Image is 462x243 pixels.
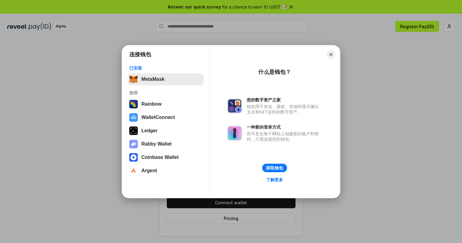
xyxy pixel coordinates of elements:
div: 获取钱包 [266,165,283,171]
div: 而不是在每个网站上创建新的账户和密码，只需连接您的钱包。 [247,131,322,142]
img: svg+xml,%3Csvg%20fill%3D%22none%22%20height%3D%2233%22%20viewBox%3D%220%200%2035%2033%22%20width%... [129,75,138,84]
div: 推荐 [129,90,202,96]
button: 获取钱包 [262,164,287,172]
img: svg+xml,%3Csvg%20width%3D%22120%22%20height%3D%22120%22%20viewBox%3D%220%200%20120%20120%22%20fil... [129,100,138,108]
img: svg+xml,%3Csvg%20xmlns%3D%22http%3A%2F%2Fwww.w3.org%2F2000%2Fsvg%22%20fill%3D%22none%22%20viewBox... [227,126,242,140]
button: Coinbase Wallet [127,151,203,163]
img: svg+xml,%3Csvg%20xmlns%3D%22http%3A%2F%2Fwww.w3.org%2F2000%2Fsvg%22%20width%3D%2228%22%20height%3... [129,126,138,135]
div: 已安装 [129,65,202,71]
button: WalletConnect [127,111,203,123]
div: Rabby Wallet [141,141,172,147]
img: svg+xml,%3Csvg%20width%3D%2228%22%20height%3D%2228%22%20viewBox%3D%220%200%2028%2028%22%20fill%3D... [129,153,138,162]
h1: 连接钱包 [129,51,151,58]
button: Ledger [127,125,203,137]
div: 什么是钱包？ [258,68,291,76]
img: svg+xml,%3Csvg%20xmlns%3D%22http%3A%2F%2Fwww.w3.org%2F2000%2Fsvg%22%20fill%3D%22none%22%20viewBox... [129,140,138,148]
div: 一种新的登录方式 [247,124,322,130]
button: MetaMask [127,73,203,85]
div: MetaMask [141,77,164,82]
div: Rainbow [141,101,162,107]
div: Coinbase Wallet [141,155,179,160]
button: Close [327,50,335,59]
img: svg+xml,%3Csvg%20width%3D%2228%22%20height%3D%2228%22%20viewBox%3D%220%200%2028%2028%22%20fill%3D... [129,113,138,122]
button: Rainbow [127,98,203,110]
button: Argent [127,165,203,177]
div: Argent [141,168,157,173]
div: 了解更多 [266,177,283,182]
div: Ledger [141,128,157,133]
a: 了解更多 [262,176,287,184]
div: 钱包用于发送、接收、存储和显示像以太坊和NFT这样的数字资产。 [247,104,322,115]
div: 您的数字资产之家 [247,97,322,103]
div: WalletConnect [141,115,175,120]
img: svg+xml,%3Csvg%20width%3D%2228%22%20height%3D%2228%22%20viewBox%3D%220%200%2028%2028%22%20fill%3D... [129,166,138,175]
button: Rabby Wallet [127,138,203,150]
img: svg+xml,%3Csvg%20xmlns%3D%22http%3A%2F%2Fwww.w3.org%2F2000%2Fsvg%22%20fill%3D%22none%22%20viewBox... [227,99,242,113]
